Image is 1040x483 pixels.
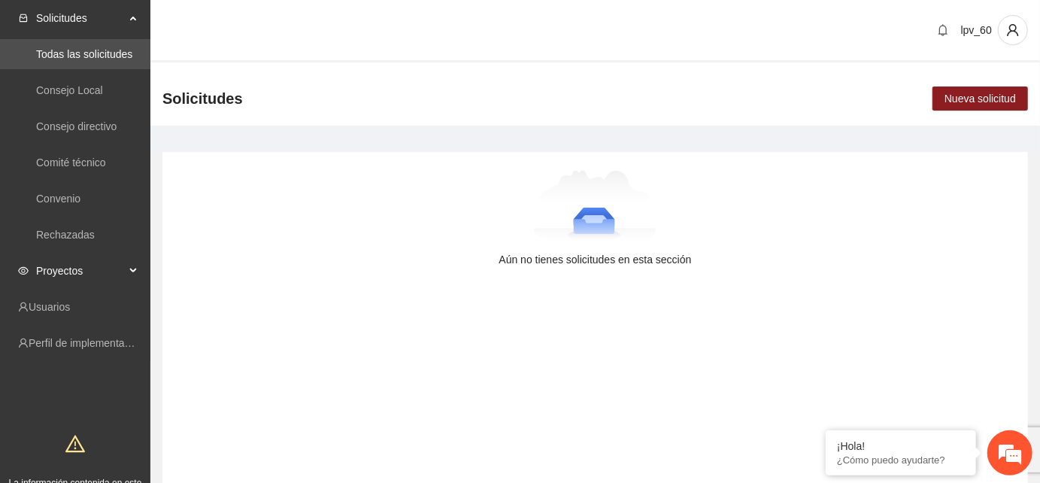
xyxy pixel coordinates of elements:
[961,24,992,36] span: lpv_60
[36,84,103,96] a: Consejo Local
[18,266,29,276] span: eye
[36,156,106,169] a: Comité técnico
[36,48,132,60] a: Todas las solicitudes
[36,193,80,205] a: Convenio
[18,13,29,23] span: inbox
[36,256,125,286] span: Proyectos
[36,229,95,241] a: Rechazadas
[998,15,1028,45] button: user
[534,170,656,245] img: Aún no tienes solicitudes en esta sección
[36,3,125,33] span: Solicitudes
[837,440,965,452] div: ¡Hola!
[931,18,955,42] button: bell
[162,87,243,111] span: Solicitudes
[944,90,1016,107] span: Nueva solicitud
[36,120,117,132] a: Consejo directivo
[29,301,70,313] a: Usuarios
[837,454,965,466] p: ¿Cómo puedo ayudarte?
[932,24,954,36] span: bell
[65,434,85,454] span: warning
[186,251,1004,268] div: Aún no tienes solicitudes en esta sección
[29,337,146,349] a: Perfil de implementadora
[932,87,1028,111] button: Nueva solicitud
[999,23,1027,37] span: user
